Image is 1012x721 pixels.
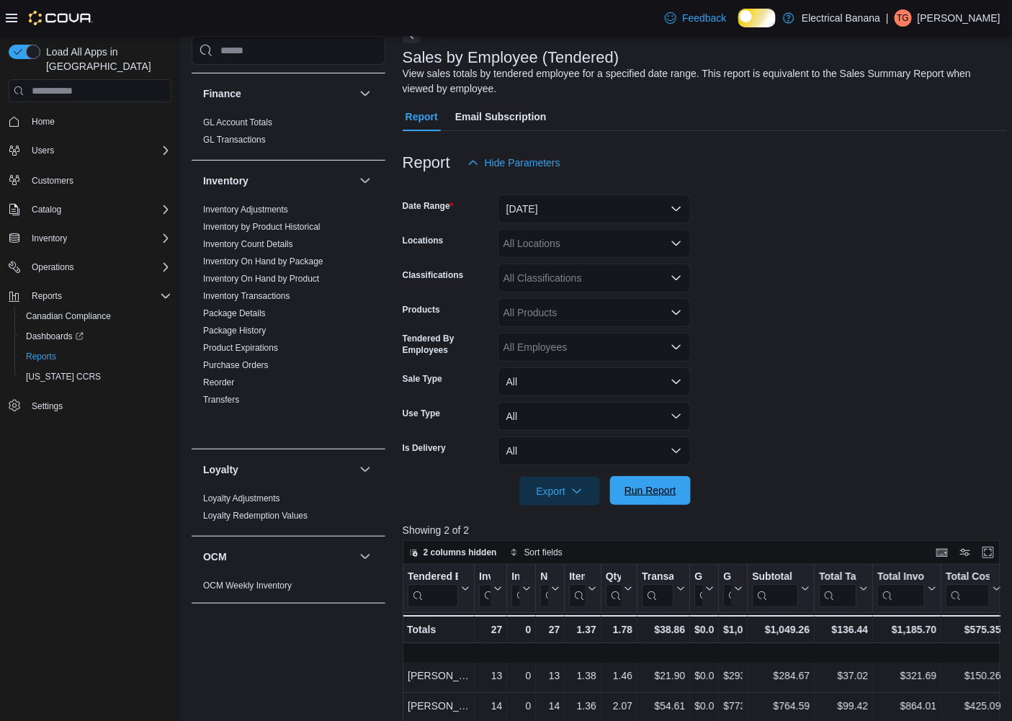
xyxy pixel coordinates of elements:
[946,570,1000,607] button: Total Cost
[877,668,936,685] div: $321.69
[26,287,171,305] span: Reports
[682,11,726,25] span: Feedback
[694,570,702,607] div: Gift Card Sales
[203,274,319,284] a: Inventory On Hand by Product
[528,477,591,506] span: Export
[403,200,454,212] label: Date Range
[540,698,560,715] div: 14
[877,570,936,607] button: Total Invoiced
[203,256,323,267] a: Inventory On Hand by Package
[29,11,93,25] img: Cova
[3,200,177,220] button: Catalog
[32,175,73,187] span: Customers
[671,272,682,284] button: Open list of options
[26,230,171,247] span: Inventory
[479,621,502,638] div: 27
[723,570,731,607] div: Gross Sales
[723,570,743,607] button: Gross Sales
[403,269,464,281] label: Classifications
[511,570,531,607] button: Invoices Ref
[357,172,374,189] button: Inventory
[26,201,171,218] span: Catalog
[642,668,685,685] div: $21.90
[408,570,470,607] button: Tendered Employee
[203,86,354,101] button: Finance
[752,570,798,584] div: Subtotal
[569,668,596,685] div: 1.38
[26,397,171,415] span: Settings
[357,85,374,102] button: Finance
[20,328,89,345] a: Dashboards
[752,570,798,607] div: Subtotal
[20,348,62,365] a: Reports
[403,442,446,454] label: Is Delivery
[946,698,1000,715] div: $425.09
[26,171,171,189] span: Customers
[403,66,1000,97] div: View sales totals by tendered employee for a specified date range. This report is equivalent to t...
[406,102,438,131] span: Report
[606,570,621,584] div: Qty Per Transaction
[408,570,458,607] div: Tendered Employee
[32,261,74,273] span: Operations
[26,351,56,362] span: Reports
[511,698,531,715] div: 0
[3,395,177,416] button: Settings
[203,359,269,371] span: Purchase Orders
[723,570,731,584] div: Gross Sales
[519,477,600,506] button: Export
[606,698,632,715] div: 2.07
[819,621,868,638] div: $136.44
[203,462,354,477] button: Loyalty
[26,142,171,159] span: Users
[203,174,248,188] h3: Inventory
[32,233,67,244] span: Inventory
[479,570,502,607] button: Invoices Sold
[203,510,308,521] span: Loyalty Redemption Values
[569,570,585,584] div: Items Per Transaction
[877,698,936,715] div: $864.01
[203,511,308,521] a: Loyalty Redemption Values
[886,9,889,27] p: |
[203,238,293,250] span: Inventory Count Details
[26,310,111,322] span: Canadian Compliance
[32,400,63,412] span: Settings
[203,343,278,353] a: Product Expirations
[877,570,925,607] div: Total Invoiced
[624,483,676,498] span: Run Report
[403,373,442,385] label: Sale Type
[671,307,682,318] button: Open list of options
[694,621,714,638] div: $0.00
[403,304,440,315] label: Products
[540,570,548,584] div: Net Sold
[40,45,171,73] span: Load All Apps in [GEOGRAPHIC_DATA]
[14,367,177,387] button: [US_STATE] CCRS
[203,360,269,370] a: Purchase Orders
[819,698,868,715] div: $99.42
[606,621,632,638] div: 1.78
[819,570,856,607] div: Total Tax
[485,156,560,170] span: Hide Parameters
[802,9,880,27] p: Electrical Banana
[819,570,856,584] div: Total Tax
[3,140,177,161] button: Users
[752,668,810,685] div: $284.67
[203,326,266,336] a: Package History
[20,368,107,385] a: [US_STATE] CCRS
[9,105,171,454] nav: Complex example
[524,547,563,558] span: Sort fields
[569,698,596,715] div: 1.36
[203,462,238,477] h3: Loyalty
[26,112,171,130] span: Home
[606,570,632,607] button: Qty Per Transaction
[203,377,234,388] span: Reorder
[569,570,596,607] button: Items Per Transaction
[32,116,55,127] span: Home
[20,348,171,365] span: Reports
[26,287,68,305] button: Reports
[26,172,79,189] a: Customers
[659,4,732,32] a: Feedback
[203,493,280,504] span: Loyalty Adjustments
[819,570,868,607] button: Total Tax
[479,570,491,607] div: Invoices Sold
